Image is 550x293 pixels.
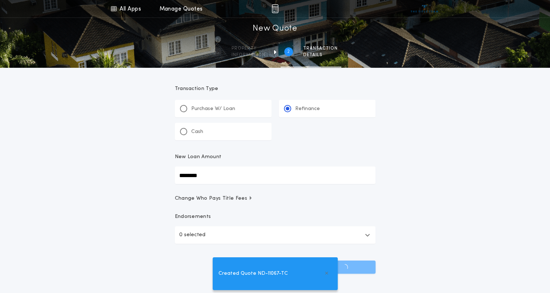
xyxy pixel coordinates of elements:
button: 0 selected [175,226,376,244]
span: information [232,52,265,58]
span: Change Who Pays Title Fees [175,195,253,202]
p: Transaction Type [175,85,376,93]
p: New Loan Amount [175,153,222,161]
p: Cash [191,128,203,136]
p: 0 selected [179,231,205,239]
h1: New Quote [253,23,297,35]
h2: 2 [287,49,290,55]
button: Change Who Pays Title Fees [175,195,376,202]
input: New Loan Amount [175,167,376,184]
span: Transaction [303,46,338,51]
span: Created Quote ND-11067-TC [218,270,288,278]
p: Endorsements [175,213,376,220]
p: Purchase W/ Loan [191,105,235,113]
img: vs-icon [411,5,438,12]
span: details [303,52,338,58]
p: Refinance [295,105,320,113]
span: Property [232,46,265,51]
img: img [272,4,278,13]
